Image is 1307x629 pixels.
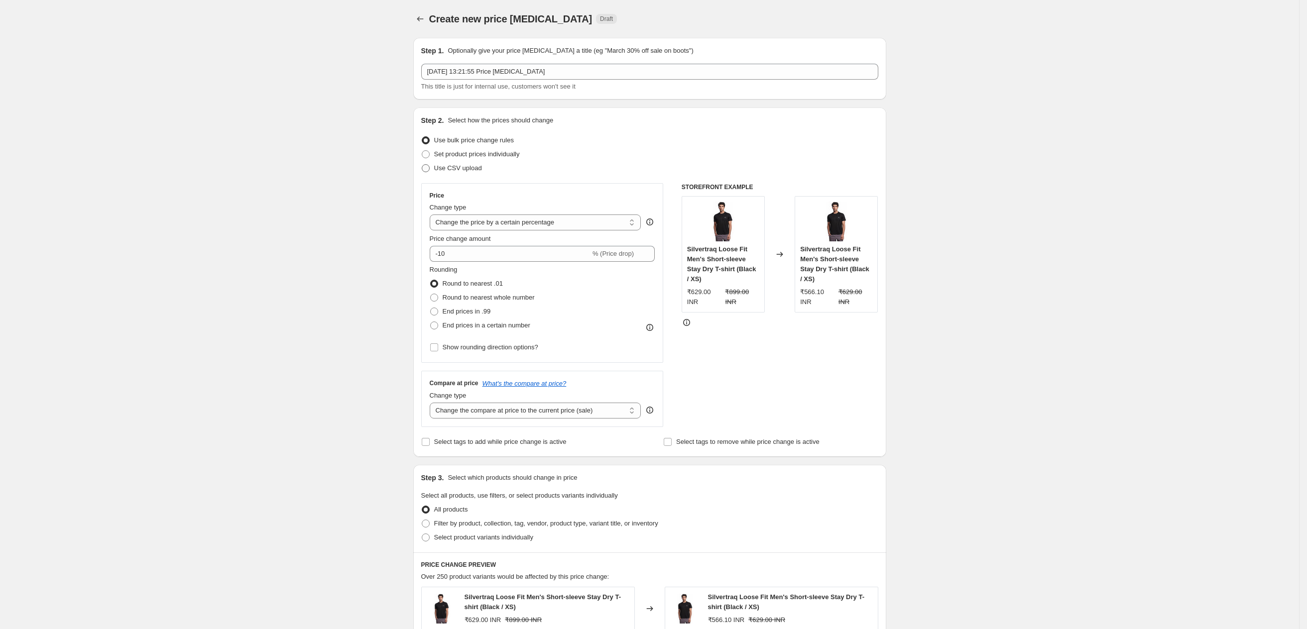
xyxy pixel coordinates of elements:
[482,380,567,387] button: What's the compare at price?
[465,616,501,624] span: ₹629.00 INR
[430,246,591,262] input: -15
[443,280,503,287] span: Round to nearest .01
[434,136,514,144] span: Use bulk price change rules
[413,12,427,26] button: Price change jobs
[687,245,756,283] span: Silvertraq Loose Fit Men's Short-sleeve Stay Dry T-shirt (Black / XS)
[430,235,491,242] span: Price change amount
[421,46,444,56] h2: Step 1.
[465,593,621,611] span: Silvertraq Loose Fit Men's Short-sleeve Stay Dry T-shirt (Black / XS)
[421,492,618,499] span: Select all products, use filters, or select products variants individually
[430,192,444,200] h3: Price
[421,64,878,80] input: 30% off holiday sale
[645,405,655,415] div: help
[434,164,482,172] span: Use CSV upload
[645,217,655,227] div: help
[427,594,457,624] img: 8dd04a17-1650-4f02-844b-0b54a1787b6f_80x.png
[430,379,478,387] h3: Compare at price
[421,115,444,125] h2: Step 2.
[448,46,693,56] p: Optionally give your price [MEDICAL_DATA] a title (eg "March 30% off sale on boots")
[593,250,634,257] span: % (Price drop)
[434,520,658,527] span: Filter by product, collection, tag, vendor, product type, variant title, or inventory
[443,308,491,315] span: End prices in .99
[434,150,520,158] span: Set product prices individually
[421,83,576,90] span: This title is just for internal use, customers won't see it
[725,288,749,306] span: ₹899.00 INR
[434,533,533,541] span: Select product variants individually
[430,266,458,273] span: Rounding
[708,593,864,611] span: Silvertraq Loose Fit Men's Short-sleeve Stay Dry T-shirt (Black / XS)
[448,115,553,125] p: Select how the prices should change
[443,294,535,301] span: Round to nearest whole number
[430,392,467,399] span: Change type
[600,15,613,23] span: Draft
[838,288,862,306] span: ₹629.00 INR
[429,13,593,24] span: Create new price [MEDICAL_DATA]
[448,473,577,483] p: Select which products should change in price
[676,438,820,445] span: Select tags to remove while price change is active
[430,204,467,211] span: Change type
[708,616,745,624] span: ₹566.10 INR
[800,288,824,306] span: ₹566.10 INR
[505,616,542,624] span: ₹899.00 INR
[703,202,743,241] img: 8dd04a17-1650-4f02-844b-0b54a1787b6f_80x.png
[443,321,530,329] span: End prices in a certain number
[748,616,785,624] span: ₹629.00 INR
[421,473,444,483] h2: Step 3.
[800,245,869,283] span: Silvertraq Loose Fit Men's Short-sleeve Stay Dry T-shirt (Black / XS)
[434,438,567,445] span: Select tags to add while price change is active
[682,183,878,191] h6: STOREFRONT EXAMPLE
[817,202,856,241] img: 8dd04a17-1650-4f02-844b-0b54a1787b6f_80x.png
[421,561,878,569] h6: PRICE CHANGE PREVIEW
[421,573,609,580] span: Over 250 product variants would be affected by this price change:
[434,506,468,513] span: All products
[687,288,711,306] span: ₹629.00 INR
[670,594,700,624] img: 8dd04a17-1650-4f02-844b-0b54a1787b6f_80x.png
[443,343,538,351] span: Show rounding direction options?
